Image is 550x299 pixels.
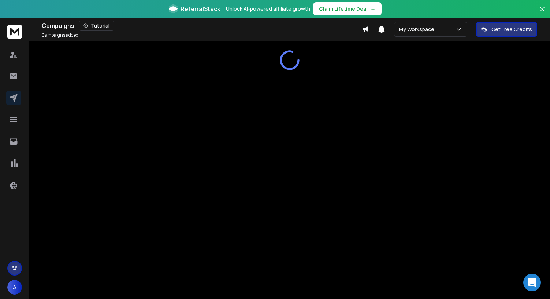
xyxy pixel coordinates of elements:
div: Open Intercom Messenger [523,274,541,291]
button: Claim Lifetime Deal→ [313,2,382,15]
button: Get Free Credits [476,22,537,37]
button: Close banner [538,4,547,22]
span: ReferralStack [181,4,220,13]
span: → [371,5,376,12]
div: Campaigns [42,21,362,31]
button: Tutorial [79,21,114,31]
p: Get Free Credits [491,26,532,33]
button: A [7,280,22,295]
p: Campaigns added [42,32,78,38]
p: My Workspace [399,26,437,33]
p: Unlock AI-powered affiliate growth [226,5,310,12]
